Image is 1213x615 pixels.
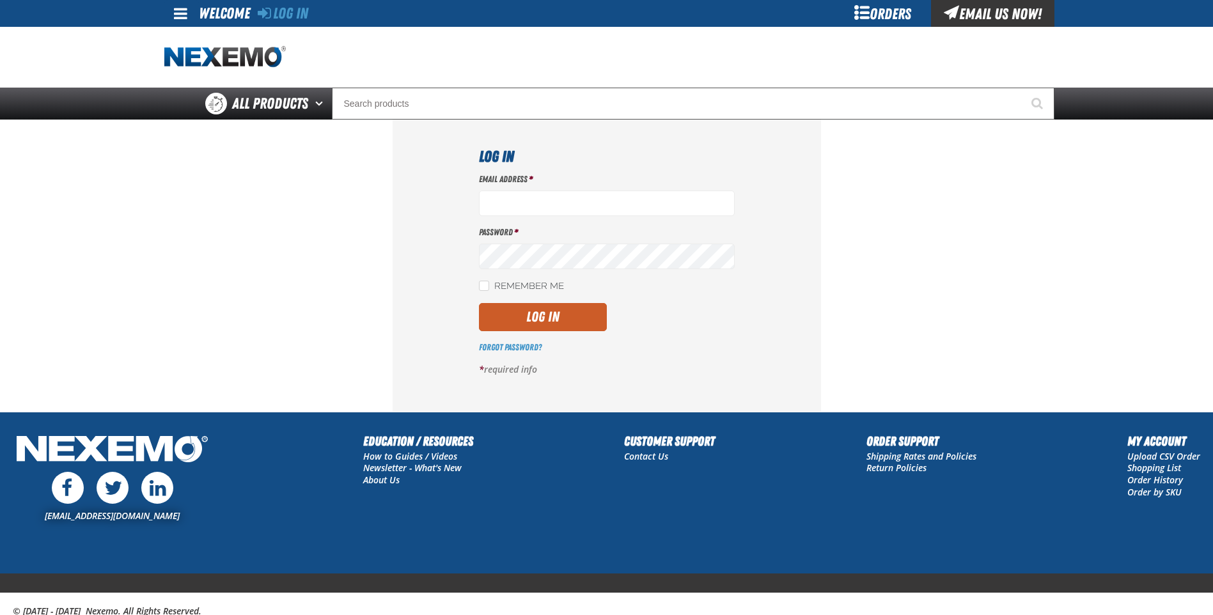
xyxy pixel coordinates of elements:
img: Nexemo Logo [13,432,212,469]
h2: Customer Support [624,432,715,451]
a: Newsletter - What's New [363,462,462,474]
a: Log In [258,4,308,22]
span: All Products [232,92,308,115]
a: Shipping Rates and Policies [866,450,976,462]
img: Nexemo logo [164,46,286,68]
a: How to Guides / Videos [363,450,457,462]
a: Home [164,46,286,68]
a: About Us [363,474,400,486]
a: Order History [1127,474,1183,486]
label: Remember Me [479,281,564,293]
h2: Order Support [866,432,976,451]
h1: Log In [479,145,735,168]
a: Upload CSV Order [1127,450,1200,462]
button: Open All Products pages [311,88,332,120]
input: Search [332,88,1054,120]
h2: Education / Resources [363,432,473,451]
p: required info [479,364,735,376]
a: [EMAIL_ADDRESS][DOMAIN_NAME] [45,510,180,522]
a: Contact Us [624,450,668,462]
button: Log In [479,303,607,331]
a: Shopping List [1127,462,1181,474]
input: Remember Me [479,281,489,291]
label: Password [479,226,735,238]
h2: My Account [1127,432,1200,451]
label: Email Address [479,173,735,185]
a: Forgot Password? [479,342,542,352]
button: Start Searching [1022,88,1054,120]
a: Return Policies [866,462,927,474]
a: Order by SKU [1127,486,1182,498]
